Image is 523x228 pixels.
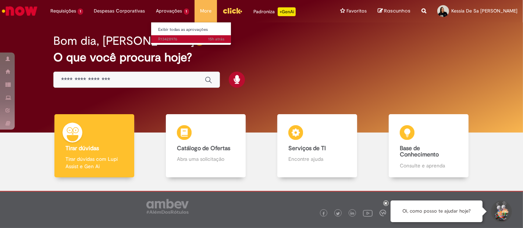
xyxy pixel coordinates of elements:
[151,35,232,43] a: Aberto R13428976 :
[200,7,211,15] span: More
[336,212,340,216] img: logo_footer_twitter.png
[65,145,99,152] b: Tirar dúvidas
[78,8,83,15] span: 1
[288,155,346,163] p: Encontre ajuda
[322,212,325,216] img: logo_footer_facebook.png
[53,51,470,64] h2: O que você procura hoje?
[288,145,326,152] b: Serviços de TI
[150,114,261,178] a: Catálogo de Ofertas Abra uma solicitação
[253,7,296,16] div: Padroniza
[159,36,225,42] span: R13428976
[378,8,410,15] a: Rascunhos
[177,145,230,152] b: Catálogo de Ofertas
[391,200,483,222] div: Oi, como posso te ajudar hoje?
[184,8,189,15] span: 1
[1,4,39,18] img: ServiceNow
[151,26,232,34] a: Exibir todas as aprovações
[278,7,296,16] p: +GenAi
[490,200,512,222] button: Iniciar Conversa de Suporte
[65,155,123,170] p: Tirar dúvidas com Lupi Assist e Gen Ai
[451,8,517,14] span: Kessia De Sa [PERSON_NAME]
[94,7,145,15] span: Despesas Corporativas
[209,36,225,42] time: 27/08/2025 17:17:43
[261,114,373,178] a: Serviços de TI Encontre ajuda
[384,7,410,14] span: Rascunhos
[363,208,373,218] img: logo_footer_youtube.png
[380,210,386,216] img: logo_footer_workplace.png
[53,35,194,47] h2: Bom dia, [PERSON_NAME]
[156,7,182,15] span: Aprovações
[400,162,458,169] p: Consulte e aprenda
[346,7,367,15] span: Favoritos
[400,145,439,159] b: Base de Conhecimento
[223,5,242,16] img: click_logo_yellow_360x200.png
[373,114,484,178] a: Base de Conhecimento Consulte e aprenda
[351,211,354,216] img: logo_footer_linkedin.png
[39,114,150,178] a: Tirar dúvidas Tirar dúvidas com Lupi Assist e Gen Ai
[151,22,232,45] ul: Aprovações
[50,7,76,15] span: Requisições
[146,199,189,214] img: logo_footer_ambev_rotulo_gray.png
[177,155,235,163] p: Abra uma solicitação
[209,36,225,42] span: 15h atrás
